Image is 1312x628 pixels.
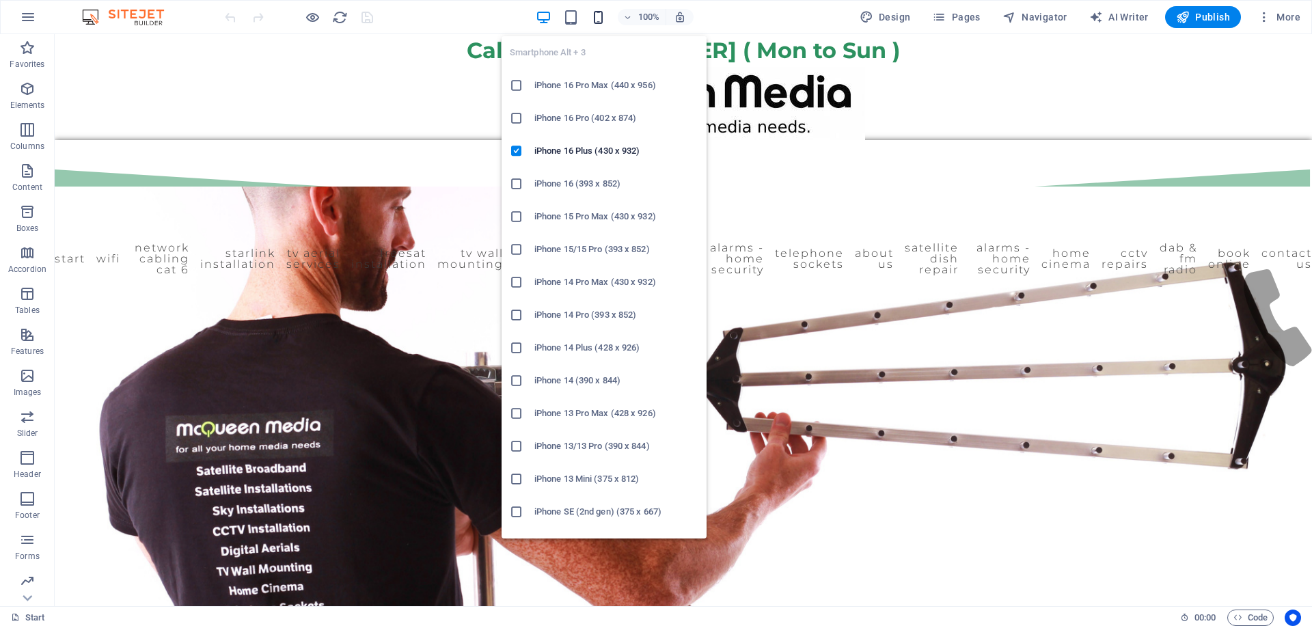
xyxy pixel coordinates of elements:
button: AI Writer [1084,6,1154,28]
p: Slider [17,428,38,439]
h6: iPhone 13/13 Pro (390 x 844) [534,438,698,454]
span: Pages [932,10,980,24]
i: On resize automatically adjust zoom level to fit chosen device. [674,11,686,23]
h6: Session time [1180,610,1216,626]
button: reload [331,9,348,25]
div: Keywords by Traffic [151,81,230,90]
span: : [1204,612,1206,623]
button: Usercentrics [1285,610,1301,626]
span: Design [860,10,911,24]
h6: iPhone 15/15 Pro (393 x 852) [534,241,698,258]
button: More [1252,6,1306,28]
img: tab_domain_overview_orange.svg [37,79,48,90]
button: Design [854,6,916,28]
span: Navigator [1002,10,1067,24]
p: Features [11,346,44,357]
p: Tables [15,305,40,316]
p: Elements [10,100,45,111]
p: Header [14,469,41,480]
h6: Galaxy S22/S23/S24 Ultra (384 x 824) [534,536,698,553]
img: website_grey.svg [22,36,33,46]
p: Images [14,387,42,398]
h6: iPhone 14 Pro Max (430 x 932) [534,274,698,290]
p: Footer [15,510,40,521]
button: Code [1227,610,1274,626]
h6: iPhone 14 Plus (428 x 926) [534,340,698,356]
img: Editor Logo [79,9,181,25]
h6: 100% [638,9,660,25]
button: Navigator [997,6,1073,28]
h6: iPhone 16 Plus (430 x 932) [534,143,698,159]
span: 00 00 [1194,610,1216,626]
span: Publish [1176,10,1230,24]
h6: iPhone 16 Pro Max (440 x 956) [534,77,698,94]
h6: iPhone SE (2nd gen) (375 x 667) [534,504,698,520]
div: Design (Ctrl+Alt+Y) [854,6,916,28]
h6: iPhone 13 Mini (375 x 812) [534,471,698,487]
h6: iPhone 14 Pro (393 x 852) [534,307,698,323]
h6: iPhone 16 (393 x 852) [534,176,698,192]
span: More [1257,10,1300,24]
p: Columns [10,141,44,152]
p: Favorites [10,59,44,70]
button: 100% [618,9,666,25]
div: Domain: [DOMAIN_NAME] [36,36,150,46]
h6: iPhone 15 Pro Max (430 x 932) [534,208,698,225]
div: Domain Overview [52,81,122,90]
h6: iPhone 13 Pro Max (428 x 926) [534,405,698,422]
p: Boxes [16,223,39,234]
a: Click to cancel selection. Double-click to open Pages [11,610,45,626]
p: Content [12,182,42,193]
i: Reload page [332,10,348,25]
div: v 4.0.25 [38,22,67,33]
p: Forms [15,551,40,562]
img: logo_orange.svg [22,22,33,33]
button: Pages [927,6,985,28]
p: Accordion [8,264,46,275]
h6: iPhone 14 (390 x 844) [534,372,698,389]
img: tab_keywords_by_traffic_grey.svg [136,79,147,90]
span: Code [1233,610,1268,626]
h6: iPhone 16 Pro (402 x 874) [534,110,698,126]
span: AI Writer [1089,10,1149,24]
button: Publish [1165,6,1241,28]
